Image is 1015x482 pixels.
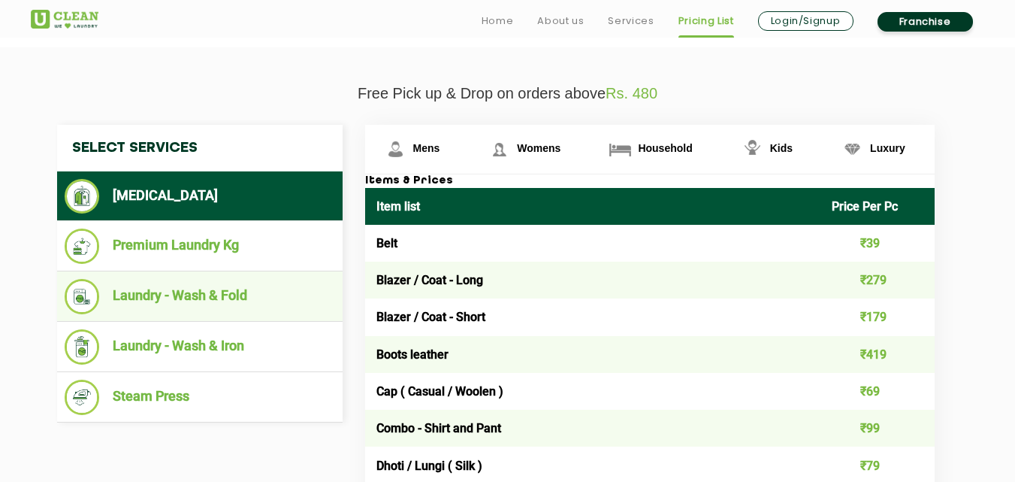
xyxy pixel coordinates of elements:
td: Belt [365,225,821,262]
h3: Items & Prices [365,174,935,188]
a: Home [482,12,514,30]
li: Premium Laundry Kg [65,229,335,264]
a: About us [537,12,584,30]
img: Laundry - Wash & Fold [65,279,100,314]
img: Kids [739,136,766,162]
li: Laundry - Wash & Fold [65,279,335,314]
th: Price Per Pc [820,188,935,225]
th: Item list [365,188,821,225]
span: Mens [413,142,440,154]
span: Kids [770,142,793,154]
td: Blazer / Coat - Long [365,262,821,299]
img: Laundry - Wash & Iron [65,329,100,365]
td: Blazer / Coat - Short [365,299,821,335]
h4: Select Services [57,125,343,171]
td: ₹279 [820,262,935,299]
a: Pricing List [678,12,734,30]
td: ₹179 [820,299,935,335]
li: Laundry - Wash & Iron [65,329,335,365]
td: ₹39 [820,225,935,262]
img: Steam Press [65,380,100,415]
li: [MEDICAL_DATA] [65,179,335,214]
td: Cap ( Casual / Woolen ) [365,373,821,410]
a: Services [608,12,654,30]
td: ₹99 [820,410,935,447]
img: UClean Laundry and Dry Cleaning [31,10,98,29]
td: Combo - Shirt and Pant [365,410,821,447]
img: Womens [486,136,512,162]
span: Rs. 480 [606,85,657,102]
span: Luxury [870,142,905,154]
img: Household [607,136,633,162]
td: ₹69 [820,373,935,410]
a: Login/Signup [758,11,853,31]
img: Premium Laundry Kg [65,229,100,264]
span: Womens [517,142,560,154]
img: Mens [382,136,409,162]
img: Dry Cleaning [65,179,100,214]
li: Steam Press [65,380,335,415]
img: Luxury [839,136,865,162]
span: Household [638,142,692,154]
td: Boots leather [365,336,821,373]
a: Franchise [878,12,973,32]
td: ₹419 [820,336,935,373]
p: Free Pick up & Drop on orders above [31,85,985,102]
